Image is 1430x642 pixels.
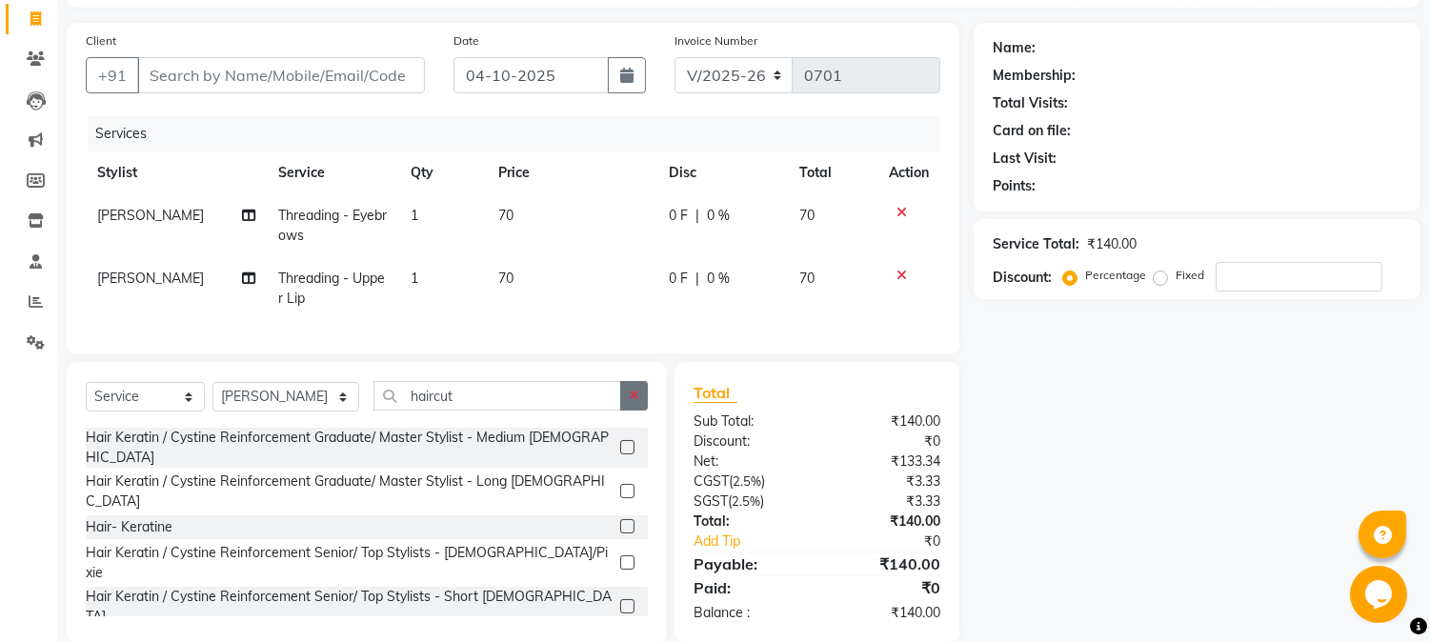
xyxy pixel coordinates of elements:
[86,151,268,194] th: Stylist
[679,431,817,451] div: Discount:
[695,269,699,289] span: |
[97,270,204,287] span: [PERSON_NAME]
[817,512,956,532] div: ₹140.00
[993,268,1052,288] div: Discount:
[800,270,816,287] span: 70
[86,587,613,627] div: Hair Keratin / Cystine Reinforcement Senior/ Top Stylists - Short [DEMOGRAPHIC_DATA]
[993,121,1071,141] div: Card on file:
[657,151,788,194] th: Disc
[411,207,418,224] span: 1
[1350,566,1411,623] iframe: chat widget
[840,532,956,552] div: ₹0
[97,207,204,224] span: [PERSON_NAME]
[789,151,878,194] th: Total
[487,151,657,194] th: Price
[694,492,728,510] span: SGST
[993,38,1036,58] div: Name:
[732,493,760,509] span: 2.5%
[498,270,514,287] span: 70
[86,543,613,583] div: Hair Keratin / Cystine Reinforcement Senior/ Top Stylists - [DEMOGRAPHIC_DATA]/Pixie
[800,207,816,224] span: 70
[679,451,817,471] div: Net:
[694,383,737,403] span: Total
[86,517,172,537] div: Hair- Keratine
[669,269,688,289] span: 0 F
[817,411,956,431] div: ₹140.00
[679,603,817,623] div: Balance :
[694,472,729,490] span: CGST
[993,149,1057,169] div: Last Visit:
[1087,234,1137,254] div: ₹140.00
[817,471,956,492] div: ₹3.33
[679,512,817,532] div: Total:
[695,206,699,226] span: |
[679,576,817,599] div: Paid:
[707,206,730,226] span: 0 %
[86,57,139,93] button: +91
[817,552,956,575] div: ₹140.00
[411,270,418,287] span: 1
[817,576,956,599] div: ₹0
[679,532,840,552] a: Add Tip
[993,234,1079,254] div: Service Total:
[399,151,487,194] th: Qty
[268,151,400,194] th: Service
[279,270,386,307] span: Threading - Upper Lip
[669,206,688,226] span: 0 F
[86,471,613,512] div: Hair Keratin / Cystine Reinforcement Graduate/ Master Stylist - Long [DEMOGRAPHIC_DATA]
[877,151,940,194] th: Action
[817,492,956,512] div: ₹3.33
[373,381,621,411] input: Search or Scan
[86,428,613,468] div: Hair Keratin / Cystine Reinforcement Graduate/ Master Stylist - Medium [DEMOGRAPHIC_DATA]
[679,492,817,512] div: ( )
[679,552,817,575] div: Payable:
[817,431,956,451] div: ₹0
[993,93,1068,113] div: Total Visits:
[707,269,730,289] span: 0 %
[88,116,955,151] div: Services
[817,451,956,471] div: ₹133.34
[498,207,514,224] span: 70
[675,32,757,50] label: Invoice Number
[137,57,425,93] input: Search by Name/Mobile/Email/Code
[279,207,388,244] span: Threading - Eyebrows
[86,32,116,50] label: Client
[679,411,817,431] div: Sub Total:
[817,603,956,623] div: ₹140.00
[1085,267,1146,284] label: Percentage
[993,66,1076,86] div: Membership:
[733,473,761,489] span: 2.5%
[993,176,1036,196] div: Points:
[1176,267,1204,284] label: Fixed
[679,471,817,492] div: ( )
[453,32,479,50] label: Date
